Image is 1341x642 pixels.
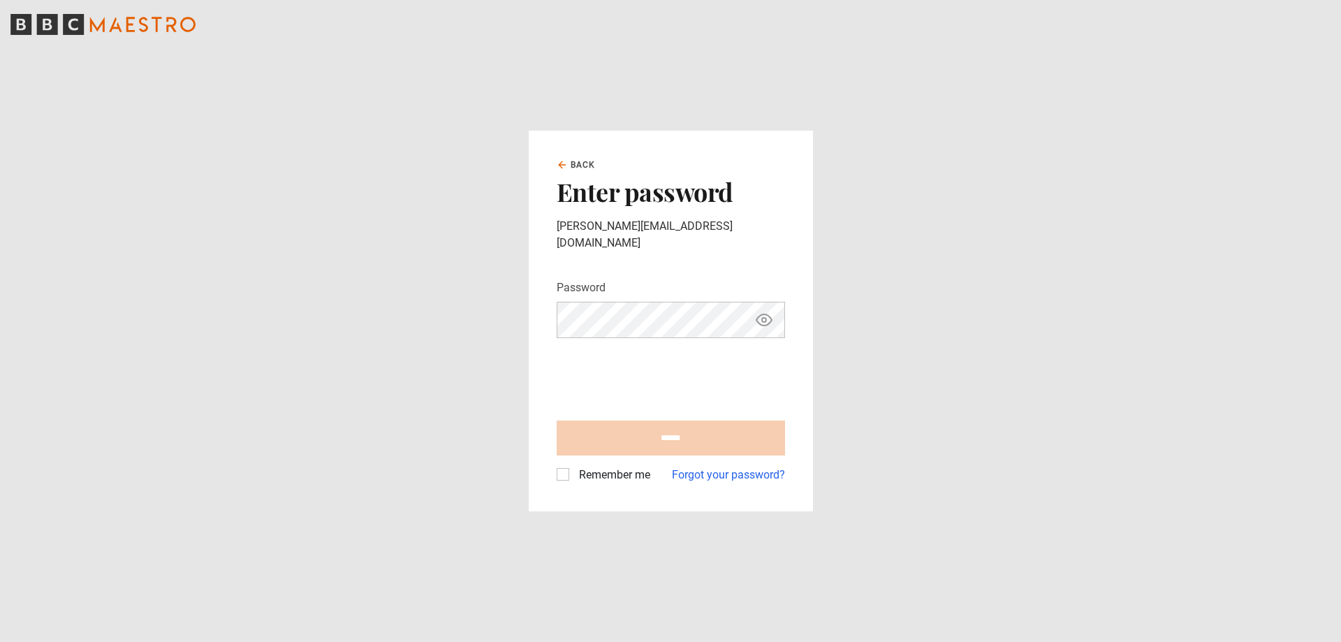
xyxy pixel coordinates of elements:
span: Back [571,159,596,171]
a: Forgot your password? [672,467,785,483]
p: [PERSON_NAME][EMAIL_ADDRESS][DOMAIN_NAME] [557,218,785,251]
h2: Enter password [557,177,785,206]
button: Show password [752,308,776,333]
label: Password [557,279,606,296]
iframe: reCAPTCHA [557,349,769,404]
label: Remember me [573,467,650,483]
a: Back [557,159,596,171]
svg: BBC Maestro [10,14,196,35]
